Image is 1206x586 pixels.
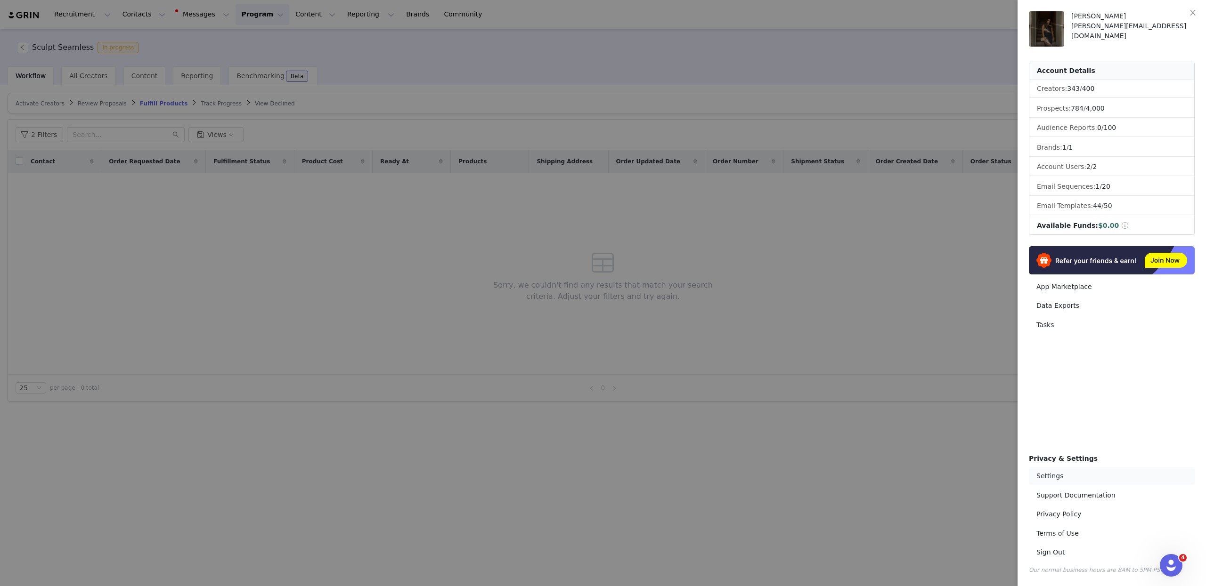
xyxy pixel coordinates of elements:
[1160,554,1182,577] iframe: Intercom live chat
[1068,144,1073,151] span: 1
[1029,119,1194,137] li: Audience Reports: /
[1029,11,1064,47] img: 8061d0c3-a1ba-481f-a335-54d78ee405e2.jpg
[1071,11,1195,21] div: [PERSON_NAME]
[1029,62,1194,80] div: Account Details
[1098,222,1119,229] span: $0.00
[1179,554,1187,562] span: 4
[1029,278,1195,296] a: App Marketplace
[1095,183,1100,190] span: 1
[1102,183,1110,190] span: 20
[1029,506,1195,523] a: Privacy Policy
[1104,202,1112,209] span: 50
[1029,80,1194,98] li: Creators:
[1095,183,1110,190] span: /
[1071,21,1195,41] div: [PERSON_NAME][EMAIL_ADDRESS][DOMAIN_NAME]
[1082,85,1095,92] span: 400
[1093,202,1112,209] span: /
[1029,316,1195,334] a: Tasks
[1062,144,1067,151] span: 1
[1029,178,1194,196] li: Email Sequences:
[1086,104,1105,112] span: 4,000
[1029,197,1194,215] li: Email Templates:
[1029,567,1165,573] span: Our normal business hours are 8AM to 5PM PST.
[1029,467,1195,485] a: Settings
[1029,487,1195,504] a: Support Documentation
[1093,202,1101,209] span: 44
[1029,297,1195,314] a: Data Exports
[1029,455,1098,462] span: Privacy & Settings
[1097,124,1101,131] span: 0
[1086,163,1097,170] span: /
[1029,139,1194,157] li: Brands:
[1093,163,1097,170] span: 2
[1029,100,1194,118] li: Prospects:
[1067,85,1080,92] span: 343
[1104,124,1116,131] span: 100
[1062,144,1073,151] span: /
[1029,246,1195,274] img: Refer & Earn
[1067,85,1094,92] span: /
[1029,544,1195,561] a: Sign Out
[1189,9,1197,16] i: icon: close
[1071,104,1084,112] span: 784
[1029,158,1194,176] li: Account Users:
[1037,222,1098,229] span: Available Funds:
[1029,525,1195,542] a: Terms of Use
[1086,163,1091,170] span: 2
[1071,104,1105,112] span: /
